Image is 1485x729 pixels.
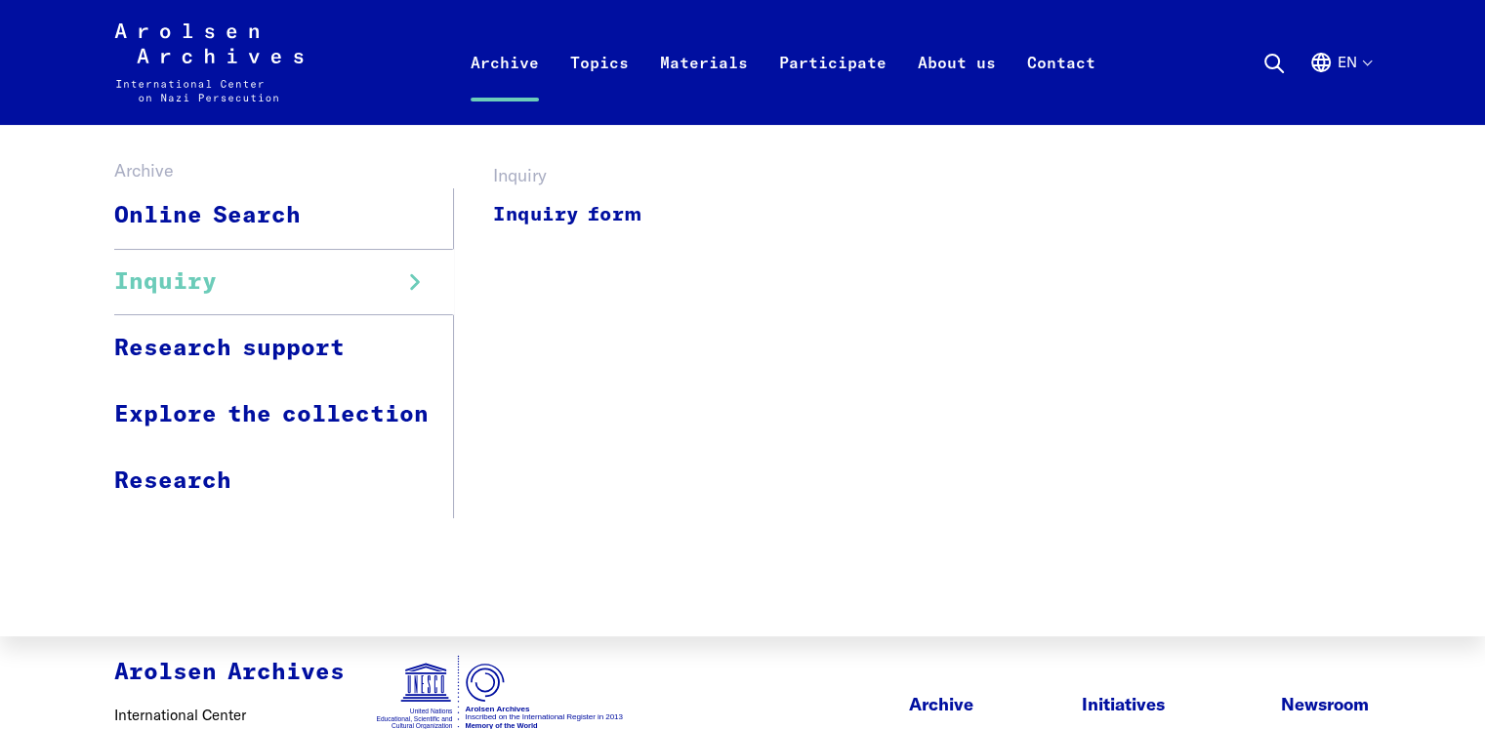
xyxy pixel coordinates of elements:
p: Newsroom [1280,691,1371,717]
a: Research [114,448,454,513]
ul: Inquiry [454,188,672,518]
a: Inquiry [114,249,454,315]
a: Explore the collection [114,382,454,448]
a: Contact [1011,47,1111,125]
a: Archive [455,47,555,125]
p: Initiatives [1081,691,1206,717]
ul: Archive [114,183,454,513]
nav: Primary [455,23,1111,101]
a: Inquiry form [493,192,642,236]
strong: Arolsen Archives [114,661,345,684]
a: Research support [114,315,454,382]
a: Participate [763,47,902,125]
p: Archive [909,691,1007,717]
a: Online Search [114,183,454,249]
a: About us [902,47,1011,125]
a: Topics [555,47,644,125]
a: Materials [644,47,763,125]
button: English, language selection [1309,51,1371,121]
span: Inquiry [114,264,217,300]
